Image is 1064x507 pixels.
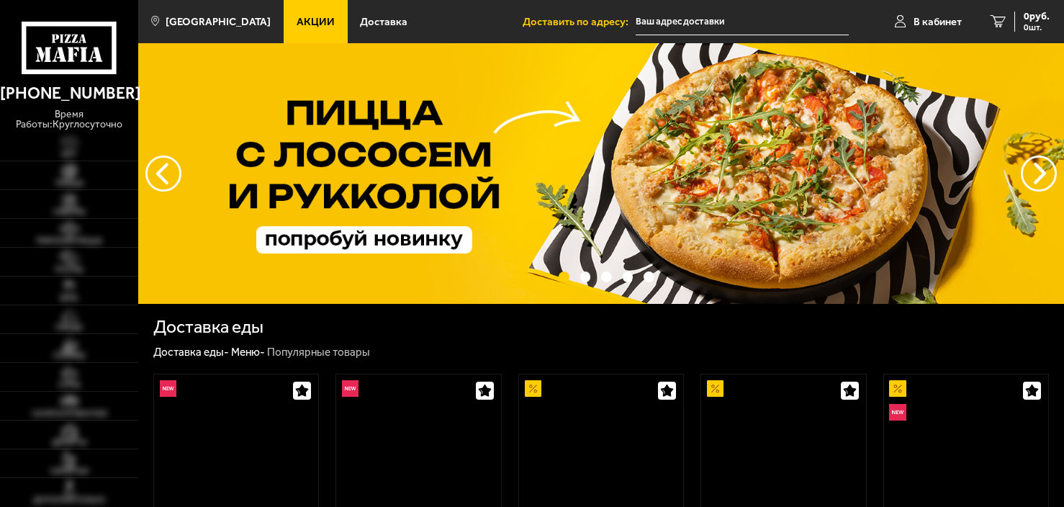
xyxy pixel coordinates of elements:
span: 0 шт. [1024,23,1050,32]
span: Акции [297,17,335,27]
button: точки переключения [623,272,634,282]
h1: Доставка еды [153,318,263,336]
img: Акционный [525,380,541,397]
img: Новинка [160,380,176,397]
input: Ваш адрес доставки [636,9,849,35]
span: [GEOGRAPHIC_DATA] [166,17,271,27]
span: Доставка [360,17,407,27]
img: Новинка [342,380,359,397]
button: точки переключения [601,272,612,282]
div: Популярные товары [267,345,370,359]
button: предыдущий [1021,156,1057,192]
button: точки переключения [580,272,591,282]
span: 0 руб. [1024,12,1050,22]
img: Акционный [889,380,906,397]
span: Доставить по адресу: [523,17,636,27]
button: следующий [145,156,181,192]
a: Меню- [231,346,265,359]
span: В кабинет [914,17,962,27]
button: точки переключения [559,272,569,282]
button: точки переключения [644,272,654,282]
img: Новинка [889,404,906,421]
img: Акционный [707,380,723,397]
a: Доставка еды- [153,346,229,359]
